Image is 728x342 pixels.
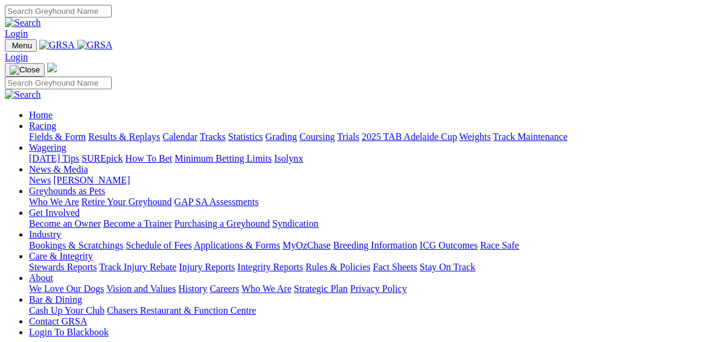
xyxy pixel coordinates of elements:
div: Get Involved [29,218,723,229]
a: Trials [337,131,359,142]
a: Cash Up Your Club [29,305,104,315]
a: Injury Reports [179,262,235,272]
a: MyOzChase [283,240,331,250]
a: History [178,283,207,294]
a: News [29,175,51,185]
a: Greyhounds as Pets [29,186,105,196]
a: Who We Are [29,197,79,207]
div: Wagering [29,153,723,164]
a: 2025 TAB Adelaide Cup [362,131,457,142]
a: Login [5,28,28,39]
img: Search [5,89,41,100]
a: Wagering [29,142,66,153]
a: Contact GRSA [29,316,87,326]
div: Care & Integrity [29,262,723,273]
a: Grading [266,131,297,142]
a: Track Injury Rebate [99,262,176,272]
img: Search [5,17,41,28]
a: Get Involved [29,207,80,218]
a: Applications & Forms [194,240,280,250]
a: Stay On Track [420,262,475,272]
div: News & Media [29,175,723,186]
a: Schedule of Fees [126,240,191,250]
a: Track Maintenance [493,131,567,142]
a: Fact Sheets [373,262,417,272]
a: Chasers Restaurant & Function Centre [107,305,256,315]
a: Calendar [162,131,197,142]
div: Greyhounds as Pets [29,197,723,207]
div: Bar & Dining [29,305,723,316]
a: Become an Owner [29,218,101,229]
a: Minimum Betting Limits [174,153,272,163]
a: Become a Trainer [103,218,172,229]
a: We Love Our Dogs [29,283,104,294]
a: News & Media [29,164,88,174]
a: SUREpick [81,153,123,163]
a: Tracks [200,131,226,142]
a: Bar & Dining [29,294,82,305]
a: Vision and Values [106,283,176,294]
a: Results & Replays [88,131,160,142]
div: Industry [29,240,723,251]
a: Privacy Policy [350,283,407,294]
a: Care & Integrity [29,251,93,261]
a: Breeding Information [333,240,417,250]
div: Racing [29,131,723,142]
button: Toggle navigation [5,63,45,77]
a: Who We Are [241,283,292,294]
span: Menu [12,41,32,50]
a: Coursing [299,131,335,142]
input: Search [5,77,112,89]
img: Close [10,65,40,75]
a: Fields & Form [29,131,86,142]
img: GRSA [77,40,113,51]
a: Race Safe [480,240,519,250]
a: Careers [209,283,239,294]
a: About [29,273,53,283]
a: Home [29,110,53,120]
a: GAP SA Assessments [174,197,259,207]
a: Syndication [272,218,318,229]
a: Isolynx [274,153,303,163]
a: [DATE] Tips [29,153,79,163]
a: Rules & Policies [305,262,371,272]
img: GRSA [39,40,75,51]
a: Integrity Reports [237,262,303,272]
a: Login [5,52,28,62]
a: Login To Blackbook [29,327,109,337]
div: About [29,283,723,294]
a: How To Bet [126,153,173,163]
a: Racing [29,121,56,131]
img: logo-grsa-white.png [47,63,57,72]
a: Retire Your Greyhound [81,197,172,207]
input: Search [5,5,112,17]
a: Statistics [228,131,263,142]
a: Weights [459,131,491,142]
a: [PERSON_NAME] [53,175,130,185]
button: Toggle navigation [5,39,37,52]
a: Bookings & Scratchings [29,240,123,250]
a: Industry [29,229,61,239]
a: Purchasing a Greyhound [174,218,270,229]
a: ICG Outcomes [420,240,477,250]
a: Strategic Plan [294,283,348,294]
a: Stewards Reports [29,262,97,272]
